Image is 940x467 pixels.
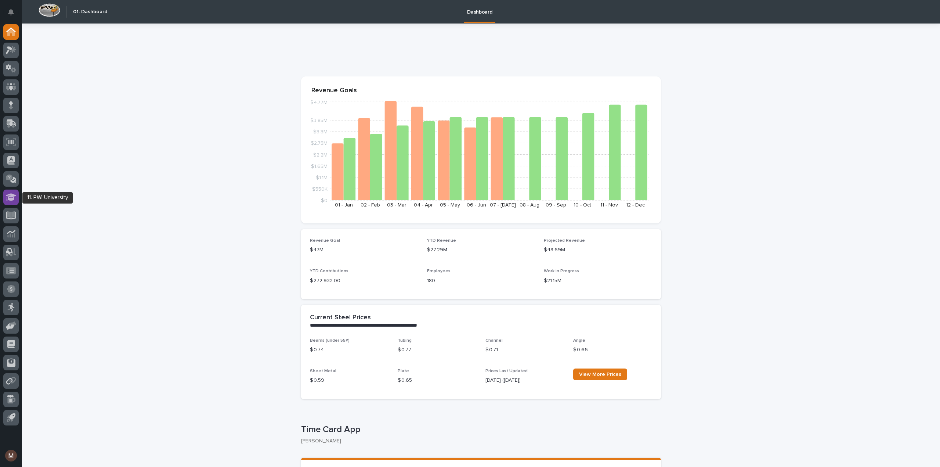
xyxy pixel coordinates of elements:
[9,9,19,21] div: Notifications
[312,186,328,191] tspan: $550K
[73,9,107,15] h2: 01. Dashboard
[310,246,418,254] p: $47M
[310,100,328,105] tspan: $4.77M
[398,346,477,354] p: $ 0.77
[301,438,655,444] p: [PERSON_NAME]
[485,377,564,384] p: [DATE] ([DATE])
[427,277,535,285] p: 180
[313,152,328,157] tspan: $2.2M
[579,372,621,377] span: View More Prices
[574,202,591,208] text: 10 - Oct
[485,338,503,343] span: Channel
[600,202,618,208] text: 11 - Nov
[310,338,350,343] span: Beams (under 55#)
[573,369,627,380] a: View More Prices
[485,346,564,354] p: $ 0.71
[311,87,651,95] p: Revenue Goals
[414,202,433,208] text: 04 - Apr
[310,118,328,123] tspan: $3.85M
[485,369,528,373] span: Prices Last Updated
[544,269,579,273] span: Work in Progress
[310,238,340,243] span: Revenue Goal
[626,202,645,208] text: 12 - Dec
[427,269,451,273] span: Employees
[310,346,389,354] p: $ 0.74
[544,238,585,243] span: Projected Revenue
[321,198,328,203] tspan: $0
[301,424,658,435] p: Time Card App
[544,277,652,285] p: $21.15M
[440,202,460,208] text: 05 - May
[546,202,566,208] text: 09 - Sep
[427,238,456,243] span: YTD Revenue
[311,141,328,146] tspan: $2.75M
[398,377,477,384] p: $ 0.65
[310,369,336,373] span: Sheet Metal
[313,129,328,134] tspan: $3.3M
[310,314,371,322] h2: Current Steel Prices
[310,269,348,273] span: YTD Contributions
[335,202,353,208] text: 01 - Jan
[39,3,60,17] img: Workspace Logo
[3,448,19,463] button: users-avatar
[310,277,418,285] p: $ 272,932.00
[573,338,585,343] span: Angle
[311,164,328,169] tspan: $1.65M
[398,369,409,373] span: Plate
[520,202,539,208] text: 08 - Aug
[490,202,516,208] text: 07 - [DATE]
[310,377,389,384] p: $ 0.59
[361,202,380,208] text: 02 - Feb
[398,338,412,343] span: Tubing
[387,202,406,208] text: 03 - Mar
[467,202,486,208] text: 06 - Jun
[427,246,535,254] p: $27.29M
[316,175,328,180] tspan: $1.1M
[573,346,652,354] p: $ 0.66
[544,246,652,254] p: $48.69M
[3,4,19,20] button: Notifications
